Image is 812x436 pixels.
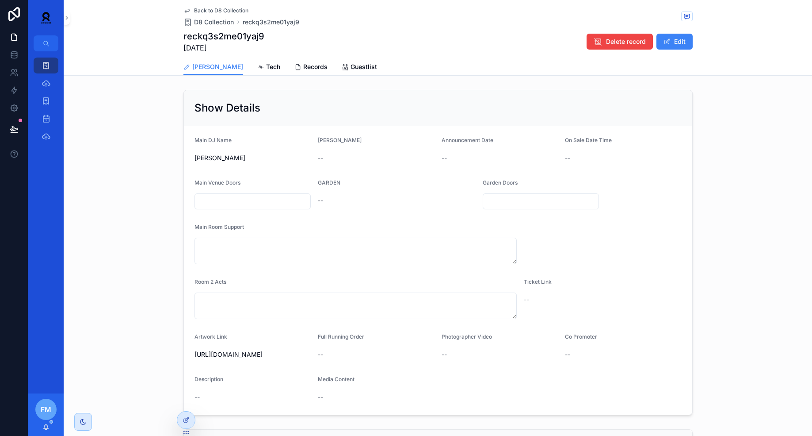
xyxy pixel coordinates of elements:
span: -- [318,154,323,162]
div: scrollable content [28,51,64,156]
span: Tech [266,62,280,71]
span: Co Promoter [565,333,597,340]
span: Main DJ Name [194,137,232,143]
button: Delete record [587,34,653,50]
span: -- [565,154,570,162]
span: D8 Collection [194,18,234,27]
span: [DATE] [183,42,264,53]
span: Delete record [606,37,646,46]
span: Artwork Link [194,333,227,340]
span: -- [318,350,323,359]
span: -- [565,350,570,359]
a: Guestlist [342,59,377,77]
span: Room 2 Acts [194,278,226,285]
span: Ticket Link [524,278,552,285]
span: [PERSON_NAME] [318,137,362,143]
span: Media Content [318,376,355,382]
a: Back to D8 Collection [183,7,248,14]
span: -- [194,393,200,401]
span: Back to D8 Collection [194,7,248,14]
a: reckq3s2me01yaj9 [243,18,299,27]
a: [PERSON_NAME] [183,59,243,76]
span: [URL][DOMAIN_NAME] [194,350,311,359]
a: D8 Collection [183,18,234,27]
button: Edit [656,34,693,50]
span: [PERSON_NAME] [192,62,243,71]
span: Description [194,376,223,382]
span: -- [524,295,529,304]
span: Main Venue Doors [194,179,240,186]
span: On Sale Date Time [565,137,612,143]
span: Guestlist [351,62,377,71]
h1: reckq3s2me01yaj9 [183,30,264,42]
span: -- [318,196,323,205]
span: -- [442,154,447,162]
a: Tech [257,59,280,77]
span: GARDEN [318,179,340,186]
span: Announcement Date [442,137,493,143]
span: Photographer Video [442,333,492,340]
span: Full Running Order [318,333,364,340]
span: FM [41,404,51,415]
img: App logo [35,11,57,25]
span: Garden Doors [483,179,518,186]
span: Records [303,62,328,71]
span: -- [442,350,447,359]
h2: Show Details [194,101,260,115]
span: Main Room Support [194,224,244,230]
span: [PERSON_NAME] [194,154,311,162]
span: -- [318,393,323,401]
a: Records [294,59,328,77]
